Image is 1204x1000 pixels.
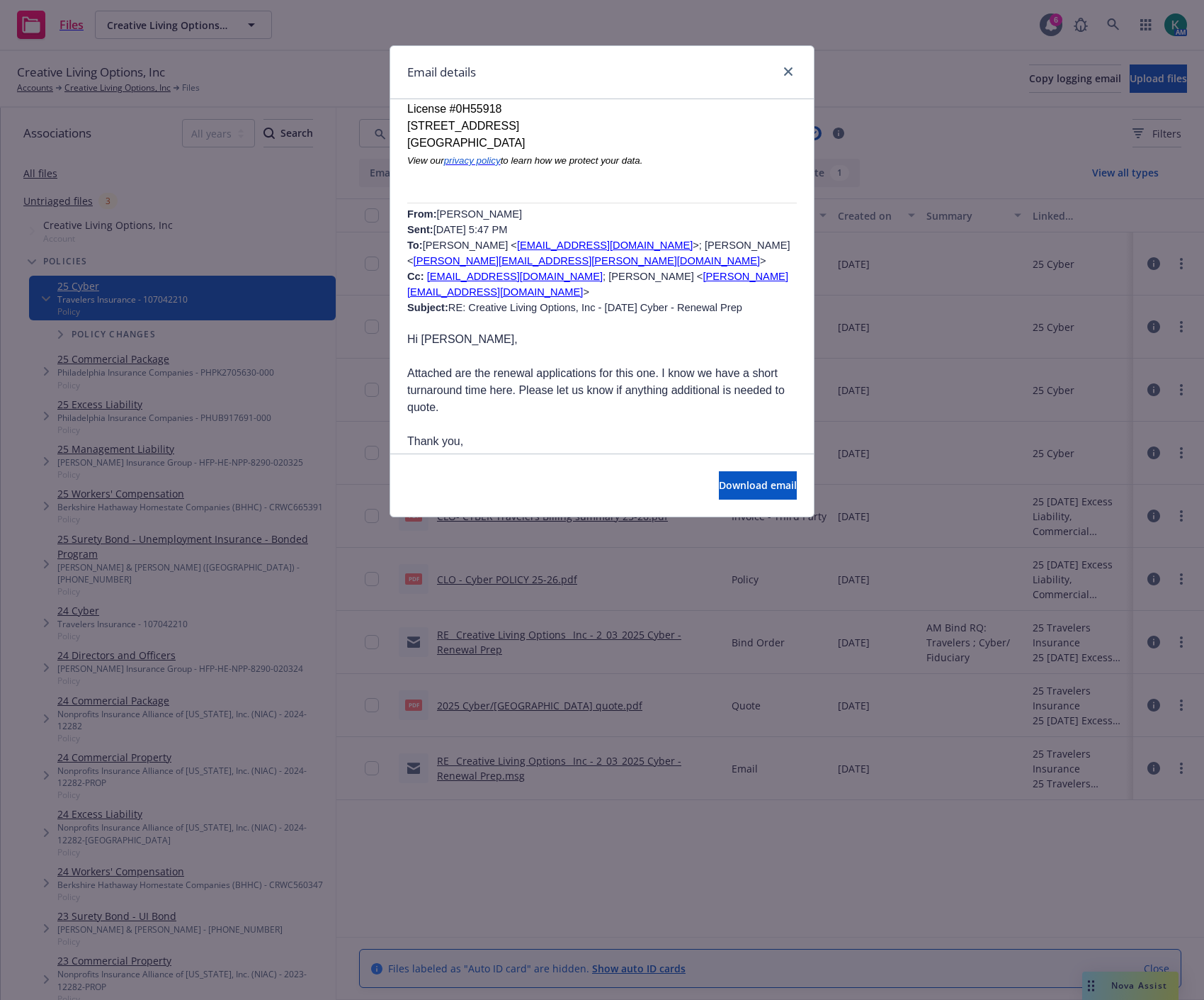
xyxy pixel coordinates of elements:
[407,63,476,82] h1: Email details
[719,471,797,500] button: Download email
[407,271,788,298] a: [PERSON_NAME][EMAIL_ADDRESS][DOMAIN_NAME]
[444,155,501,166] span: privacy policy
[407,137,526,149] span: [GEOGRAPHIC_DATA]
[407,367,785,413] span: Attached are the renewal applications for this one. I know we have a short turnaround time here. ...
[407,302,448,313] b: Subject:
[407,333,518,345] span: Hi [PERSON_NAME],
[719,478,797,492] span: Download email
[407,435,463,447] span: Thank you,
[517,240,693,251] a: [EMAIL_ADDRESS][DOMAIN_NAME]
[407,208,437,220] b: From:
[780,63,797,80] a: close
[414,255,760,266] a: [PERSON_NAME][EMAIL_ADDRESS][PERSON_NAME][DOMAIN_NAME]
[407,103,501,115] span: License #0H55918
[407,240,423,251] b: To:
[407,224,433,235] b: Sent:
[427,271,603,282] a: [EMAIL_ADDRESS][DOMAIN_NAME]
[407,206,797,315] p: [PERSON_NAME] [DATE] 5:47 PM [PERSON_NAME] < >; [PERSON_NAME] < > ; [PERSON_NAME] < > RE: Creativ...
[407,271,424,282] b: Cc:
[407,120,519,132] span: [STREET_ADDRESS]
[501,155,643,166] span: to learn how we protect your data.
[407,155,444,166] span: View our
[444,154,501,166] a: privacy policy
